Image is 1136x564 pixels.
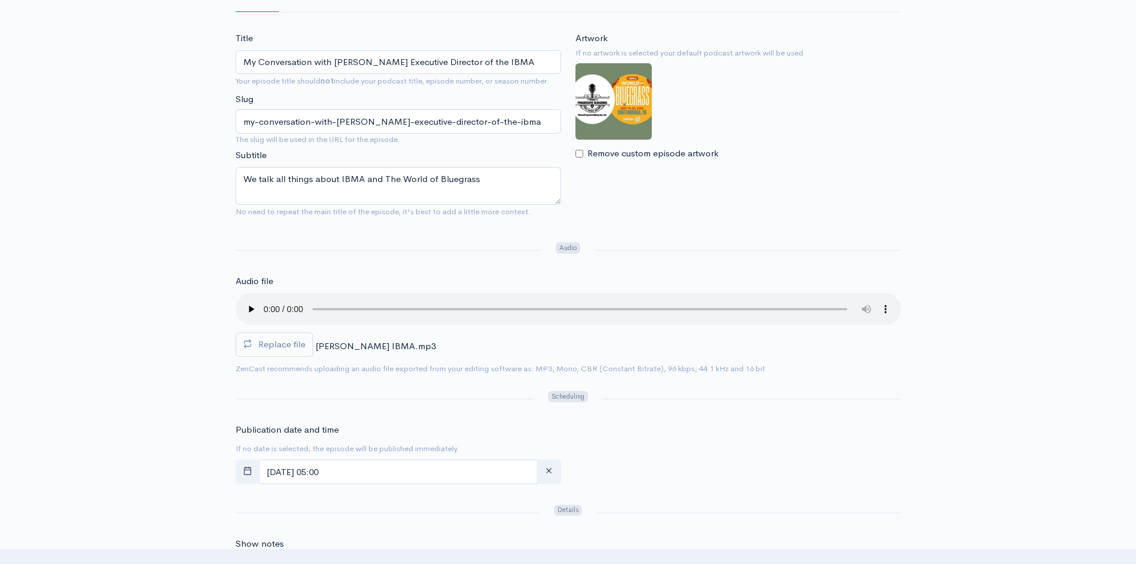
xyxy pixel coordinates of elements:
span: Details [554,505,582,516]
button: clear [537,460,561,484]
input: What is the episode's title? [236,50,561,75]
small: No need to repeat the main title of the episode, it's best to add a little more context. [236,207,531,217]
textarea: We talk all things about IBMA and The World of Bluegrass [236,167,561,205]
label: Subtitle [236,149,267,162]
label: Remove custom episode artwork [587,147,719,161]
label: Publication date and time [236,423,339,437]
small: Your episode title should include your podcast title, episode number, or season number. [236,76,549,86]
span: Scheduling [548,391,587,402]
span: [PERSON_NAME] IBMA.mp3 [315,340,436,352]
small: The slug will be used in the URL for the episode. [236,134,561,146]
span: Audio [556,242,580,254]
label: Audio file [236,275,273,288]
label: Show notes [236,537,284,551]
strong: not [320,76,334,86]
span: Replace file [258,338,305,350]
small: ZenCast recommends uploading an audio file exported from your editing software as: MP3, Mono, CBR... [236,363,765,374]
small: If no date is selected, the episode will be published immediately. [236,443,459,454]
label: Slug [236,93,253,106]
label: Artwork [575,32,608,45]
button: toggle [236,460,260,484]
label: Title [236,32,253,45]
small: If no artwork is selected your default podcast artwork will be used [575,47,901,59]
input: title-of-episode [236,109,561,134]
